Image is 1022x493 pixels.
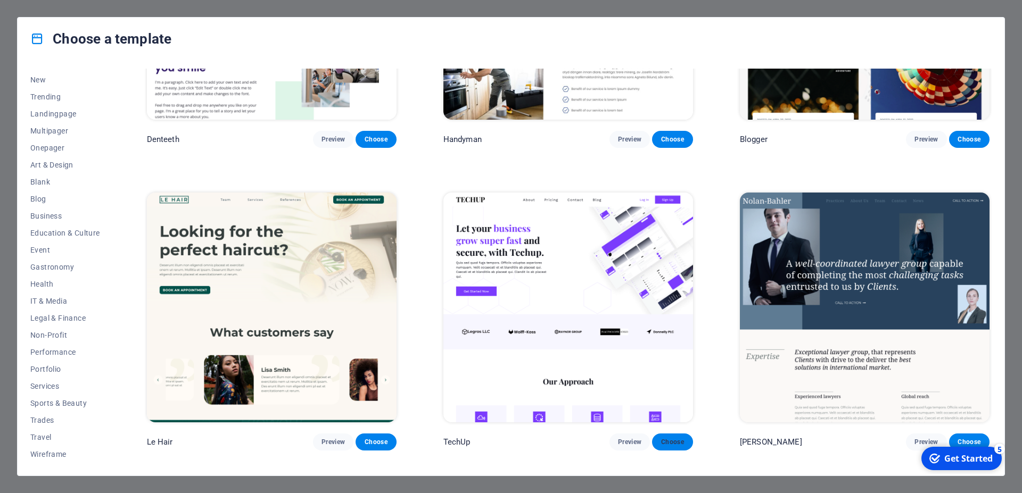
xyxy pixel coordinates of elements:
[30,429,100,446] button: Travel
[906,131,946,148] button: Preview
[30,246,100,254] span: Event
[30,76,100,84] span: New
[30,331,100,339] span: Non-Profit
[30,378,100,395] button: Services
[356,131,396,148] button: Choose
[356,433,396,450] button: Choose
[30,212,100,220] span: Business
[914,438,938,446] span: Preview
[30,361,100,378] button: Portfolio
[30,258,100,275] button: Gastronomy
[30,297,100,305] span: IT & Media
[364,438,388,446] span: Choose
[30,241,100,258] button: Event
[30,88,100,105] button: Trending
[30,293,100,310] button: IT & Media
[30,161,100,169] span: Art & Design
[609,433,650,450] button: Preview
[740,134,768,145] p: Blogger
[661,438,684,446] span: Choose
[30,156,100,173] button: Art & Design
[30,280,100,288] span: Health
[30,365,100,373] span: Portfolio
[30,263,100,271] span: Gastronomy
[443,437,471,447] p: TechUp
[30,327,100,344] button: Non-Profit
[30,446,100,463] button: Wireframe
[30,110,100,118] span: Landingpage
[30,314,100,322] span: Legal & Finance
[30,224,100,241] button: Education & Culture
[652,433,693,450] button: Choose
[30,139,100,156] button: Onepager
[364,135,388,144] span: Choose
[906,433,946,450] button: Preview
[147,134,179,145] p: Denteeth
[652,131,693,148] button: Choose
[147,437,173,447] p: Le Hair
[740,193,990,422] img: Nolan-Bahler
[443,134,482,145] p: Handyman
[661,135,684,144] span: Choose
[949,131,990,148] button: Choose
[79,1,89,12] div: 5
[609,131,650,148] button: Preview
[30,382,100,390] span: Services
[740,437,802,447] p: [PERSON_NAME]
[30,416,100,424] span: Trades
[30,348,100,356] span: Performance
[30,122,100,139] button: Multipager
[30,127,100,135] span: Multipager
[322,135,345,144] span: Preview
[30,105,100,122] button: Landingpage
[30,395,100,412] button: Sports & Beauty
[30,229,100,237] span: Education & Culture
[30,399,100,407] span: Sports & Beauty
[322,438,345,446] span: Preview
[30,450,100,458] span: Wireframe
[30,178,100,186] span: Blank
[30,93,100,101] span: Trending
[30,71,100,88] button: New
[30,144,100,152] span: Onepager
[958,135,981,144] span: Choose
[29,10,77,22] div: Get Started
[30,310,100,327] button: Legal & Finance
[618,438,641,446] span: Preview
[443,193,693,422] img: TechUp
[914,135,938,144] span: Preview
[147,193,397,422] img: Le Hair
[30,195,100,203] span: Blog
[313,131,353,148] button: Preview
[6,4,86,28] div: Get Started 5 items remaining, 0% complete
[30,173,100,190] button: Blank
[30,433,100,441] span: Travel
[30,412,100,429] button: Trades
[30,207,100,224] button: Business
[30,30,171,47] h4: Choose a template
[30,275,100,293] button: Health
[618,135,641,144] span: Preview
[958,438,981,446] span: Choose
[30,190,100,207] button: Blog
[313,433,353,450] button: Preview
[949,433,990,450] button: Choose
[30,344,100,361] button: Performance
